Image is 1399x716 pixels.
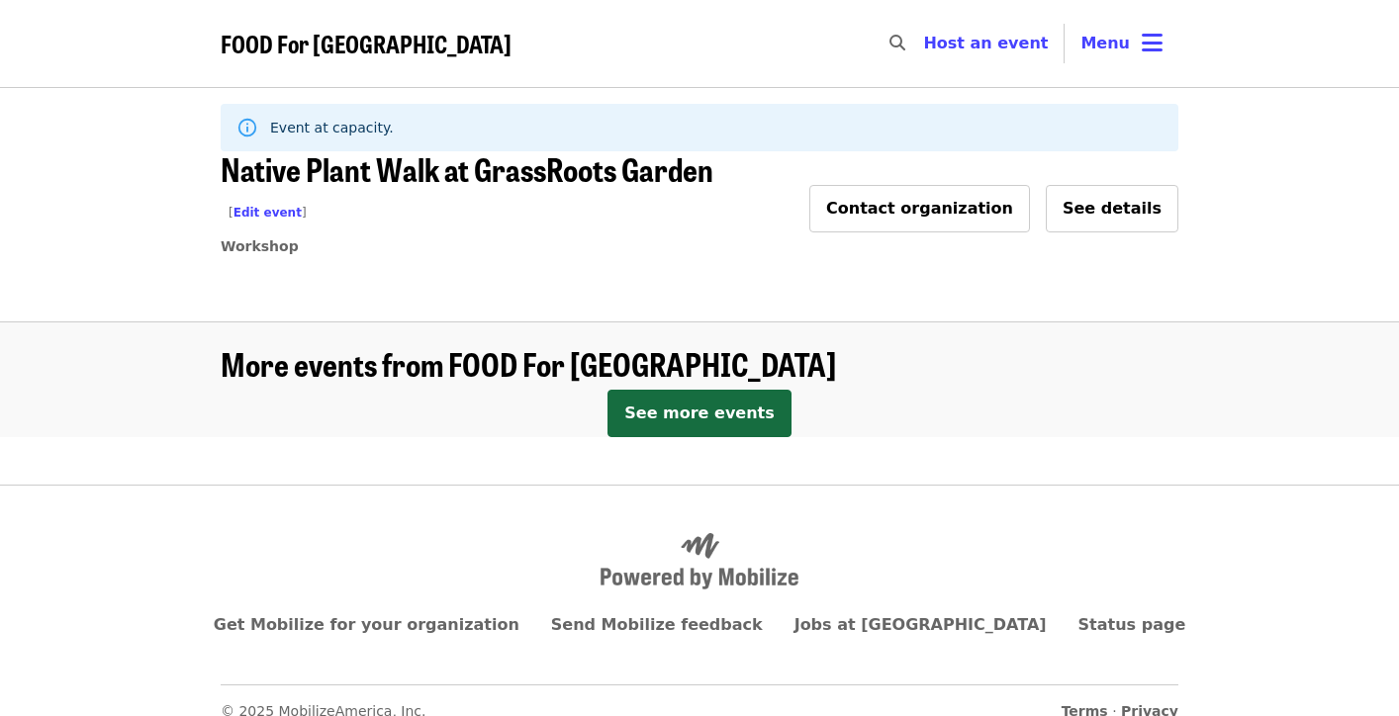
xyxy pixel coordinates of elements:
span: More events from FOOD For [GEOGRAPHIC_DATA] [221,340,836,387]
a: FOOD For [GEOGRAPHIC_DATA] [221,30,512,58]
a: Status page [1078,615,1186,634]
button: Toggle account menu [1065,20,1178,67]
span: FOOD For [GEOGRAPHIC_DATA] [221,26,512,60]
span: Contact organization [826,199,1013,218]
span: Event at capacity. [270,120,394,135]
i: bars icon [1142,29,1163,57]
button: See details [1046,185,1178,232]
a: Send Mobilize feedback [551,615,763,634]
nav: Primary footer navigation [221,613,1178,637]
button: Contact organization [809,185,1030,232]
a: Workshop [221,238,299,254]
span: See more events [624,403,774,422]
a: Get Mobilize for your organization [214,615,519,634]
span: See details [1063,199,1162,218]
button: See more events [607,390,791,437]
a: Edit event [233,206,302,220]
span: [ ] [229,206,307,220]
img: Powered by Mobilize [601,533,798,590]
i: search icon [889,34,905,52]
a: Host an event [923,34,1048,52]
a: Jobs at [GEOGRAPHIC_DATA] [794,615,1047,634]
span: Native Plant Walk at GrassRoots Garden [221,145,713,232]
input: Search [917,20,933,67]
span: Menu [1080,34,1130,52]
a: See more events [607,403,791,422]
